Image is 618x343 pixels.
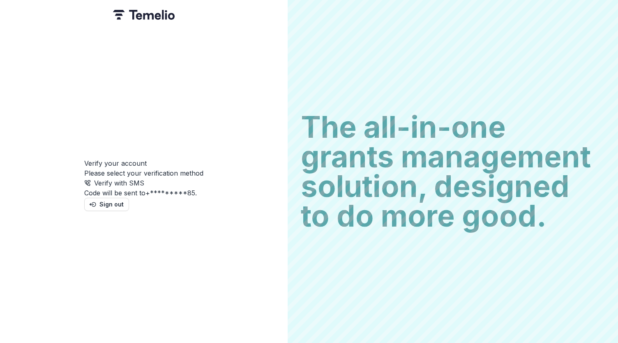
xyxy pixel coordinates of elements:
button: Verify with SMSCode will be sent to+*********85. [84,178,197,198]
p: Please select your verification method [84,168,203,178]
p: Verify with SMS [94,178,144,188]
img: Temelio [113,10,175,20]
h1: Verify your account [84,158,203,168]
button: Sign out [84,198,129,211]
